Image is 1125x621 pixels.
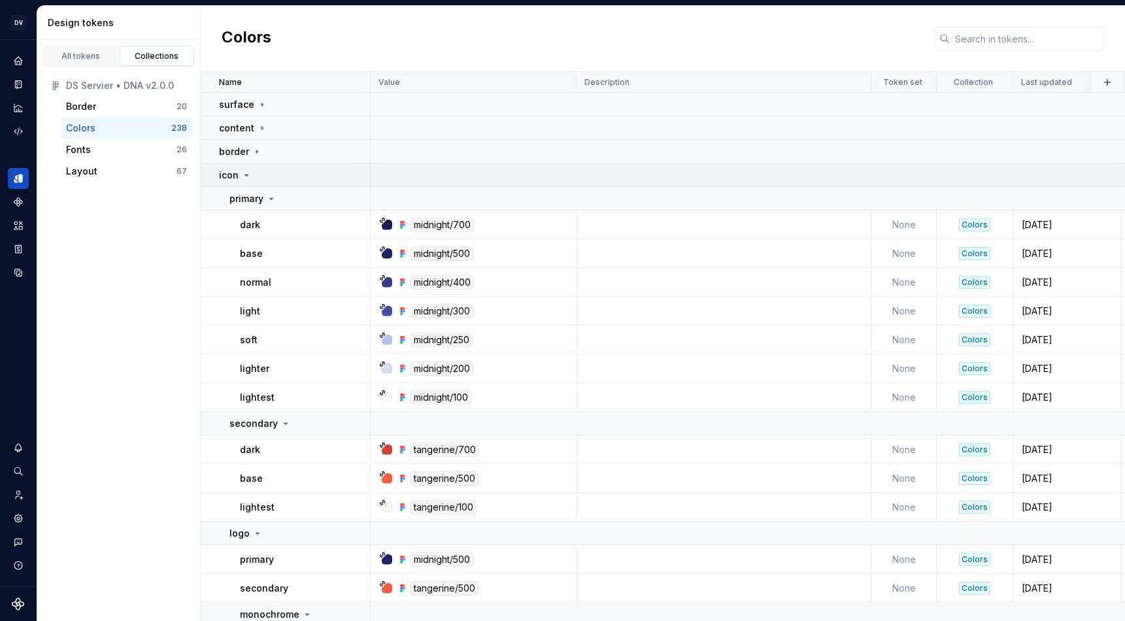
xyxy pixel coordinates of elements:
div: Colors [959,501,990,514]
p: Last updated [1021,77,1072,88]
td: None [871,545,937,574]
button: Layout67 [61,161,192,182]
a: Home [8,50,29,71]
p: secondary [240,582,288,595]
div: Colors [959,333,990,346]
div: [DATE] [1014,362,1120,375]
button: Border20 [61,96,192,117]
div: midnight/200 [411,361,473,376]
div: midnight/500 [411,552,473,567]
a: Assets [8,215,29,236]
p: Collection [954,77,993,88]
button: Notifications [8,437,29,458]
td: None [871,297,937,326]
td: None [871,383,937,412]
a: Design tokens [8,168,29,189]
td: None [871,326,937,354]
p: primary [229,192,263,205]
p: dark [240,218,260,231]
td: None [871,354,937,383]
div: Colors [959,391,990,404]
td: None [871,435,937,464]
div: DV [10,15,26,31]
div: Colors [959,276,990,289]
p: Description [584,77,630,88]
h2: Colors [222,27,271,50]
div: [DATE] [1014,276,1120,289]
p: Token set [883,77,922,88]
div: [DATE] [1014,333,1120,346]
div: [DATE] [1014,247,1120,260]
div: [DATE] [1014,391,1120,404]
div: midnight/100 [411,390,471,405]
button: Contact support [8,531,29,552]
div: tangerine/500 [411,581,479,596]
td: None [871,268,937,297]
button: Fonts26 [61,139,192,160]
p: surface [219,98,254,111]
a: Data sources [8,262,29,283]
p: primary [240,553,274,566]
button: Colors238 [61,118,192,139]
div: Colors [959,305,990,318]
p: lighter [240,362,269,375]
a: Documentation [8,74,29,95]
a: Code automation [8,121,29,142]
p: dark [240,443,260,456]
p: Value [378,77,400,88]
a: Storybook stories [8,239,29,260]
div: Design tokens [48,16,195,29]
a: Components [8,192,29,212]
div: Collections [124,51,190,61]
div: [DATE] [1014,472,1120,485]
td: None [871,464,937,493]
td: None [871,493,937,522]
button: Search ⌘K [8,461,29,482]
div: 20 [176,101,187,112]
p: logo [229,527,250,540]
td: None [871,574,937,603]
p: light [240,305,260,318]
svg: Supernova Logo [12,597,25,611]
a: Invite team [8,484,29,505]
p: normal [240,276,271,289]
div: midnight/500 [411,246,473,261]
p: content [219,122,254,135]
div: [DATE] [1014,443,1120,456]
p: base [240,472,263,485]
p: base [240,247,263,260]
div: tangerine/500 [411,471,479,486]
div: [DATE] [1014,218,1120,231]
div: Colors [959,247,990,260]
div: Analytics [8,97,29,118]
p: icon [219,169,239,182]
a: Settings [8,508,29,529]
div: Colors [959,472,990,485]
p: secondary [229,417,278,430]
button: DV [3,8,34,37]
div: midnight/400 [411,275,474,290]
p: monochrome [240,608,299,621]
div: All tokens [48,51,114,61]
div: tangerine/700 [411,443,479,457]
div: Colors [959,218,990,231]
div: midnight/250 [411,333,473,347]
div: 238 [171,123,187,133]
p: soft [240,333,258,346]
div: Colors [66,122,95,135]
